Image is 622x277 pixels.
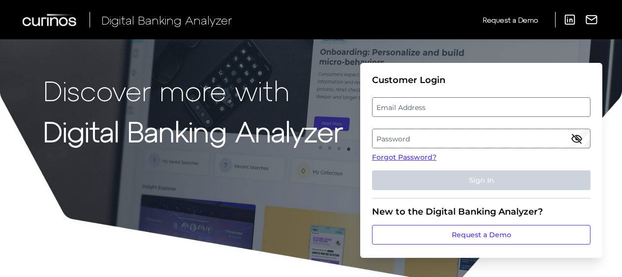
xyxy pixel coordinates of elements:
[372,206,591,217] div: New to the Digital Banking Analyzer?
[373,98,590,116] label: Email Address
[372,225,591,245] a: Request a Demo
[43,75,343,106] p: Discover more with
[372,170,591,190] button: Sign In
[23,14,78,26] img: Curinos
[101,13,232,27] span: Digital Banking Analyzer
[372,152,591,163] a: Forgot Password?
[373,130,590,147] label: Password
[483,16,538,24] span: Request a Demo
[372,75,591,85] div: Customer Login
[43,114,343,147] strong: Digital Banking Analyzer
[483,12,538,28] a: Request a Demo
